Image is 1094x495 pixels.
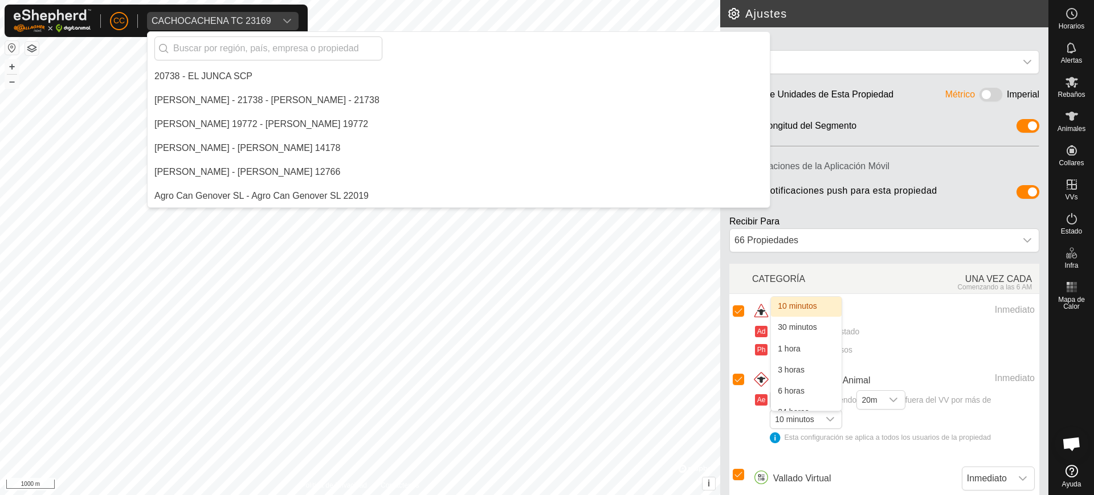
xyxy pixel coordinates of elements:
[819,410,842,428] div: dropdown trigger
[1064,262,1078,269] span: Infra
[148,185,770,207] li: Agro Can Genover SL 22019
[1061,228,1082,235] span: Estado
[147,12,276,30] span: CACHOCACHENA TC 23169
[148,137,770,159] li: Adelina Garcia Garcia 14178
[917,371,1035,385] div: Inmediato
[113,15,125,27] span: CC
[896,283,1032,291] div: Comenzando a las 6 AM
[301,480,367,490] a: Política de Privacidad
[770,410,818,428] span: 10 minutos
[154,69,252,83] div: 20738 - EL JUNCA SCP
[154,93,379,107] div: [PERSON_NAME] - 21738 - [PERSON_NAME] - 21738
[770,326,859,338] span: Animal Quieto/Acostado
[778,322,817,332] span: 30 minutos
[778,301,817,310] span: 10 minutos
[1016,51,1039,73] div: dropdown trigger
[1059,159,1084,166] span: Collares
[1007,88,1039,105] div: Imperial
[14,9,91,32] img: Logo Gallagher
[770,395,1035,443] span: siendo fuera del VV por más de
[770,432,1035,443] div: Esta configuración se aplica a todos los usuarios de la propiedad
[752,266,896,291] div: CATEGORÍA
[1065,194,1077,201] span: VVs
[1011,467,1034,490] div: dropdown trigger
[154,141,340,155] div: [PERSON_NAME] - [PERSON_NAME] 14178
[1058,91,1085,98] span: Rebaños
[25,42,39,55] button: Capas del Mapa
[727,7,1048,21] h2: Ajustes
[5,60,19,73] button: +
[729,36,1039,50] div: Idioma
[152,17,271,26] div: CACHOCACHENA TC 23169
[752,469,770,488] img: icono de vallados cirtuales
[896,266,1039,291] div: UNA VEZ CADA
[1052,296,1091,310] span: Mapa de Calor
[729,185,937,203] span: Habilite notificaciones push para esta propiedad
[771,339,842,359] li: 1 hora
[148,65,770,88] li: EL JUNCA SCP
[729,88,893,105] div: Sistema de Unidades de Esta Propiedad
[703,477,715,490] button: i
[5,41,19,55] button: Restablecer Mapa
[752,303,770,321] img: icono de bienestar animal
[773,472,831,485] span: Vallado Virtual
[778,365,805,374] span: 3 horas
[771,318,842,338] li: 30 minutos
[5,75,19,88] button: –
[962,467,1011,490] span: Inmediato
[771,297,842,317] li: 10 minutos
[882,391,905,409] div: dropdown trigger
[276,12,299,30] div: dropdown trigger
[148,113,770,136] li: Abel Lopez Crespo 19772
[730,51,1016,73] span: Español
[755,344,768,355] button: Ph
[778,386,805,395] span: 6 horas
[1058,125,1085,132] span: Animales
[778,344,801,353] span: 1 hora
[917,303,1035,317] div: Inmediato
[734,55,1011,69] div: Español
[771,403,842,423] li: 24 horas
[148,89,770,112] li: Aaron Rull Dealbert - 21738
[1061,57,1082,64] span: Alertas
[1062,481,1081,488] span: Ayuda
[771,297,842,423] ul: Option List
[1059,23,1084,30] span: Horarios
[752,371,770,390] img: icono de comportamiento animal
[778,407,809,416] span: 24 horas
[771,382,842,402] li: 6 horas
[708,478,710,488] span: i
[857,391,881,409] span: 20m
[725,156,1044,176] h6: Notificaciones de la Aplicación Móvil
[770,344,852,356] span: Conteo Alto de Pulsos
[945,88,975,105] div: Métrico
[729,216,779,226] label: Recibir Para
[771,361,842,381] li: 3 horas
[381,480,419,490] a: Contáctenos
[154,189,369,203] div: Agro Can Genover SL - Agro Can Genover SL 22019
[729,119,856,137] div: Mostrar Longitud del Segmento
[148,161,770,183] li: Adrian Abad Martin 12766
[755,326,768,337] button: Ad
[154,36,382,60] input: Buscar por región, país, empresa o propiedad
[1049,460,1094,492] a: Ayuda
[730,229,1016,252] div: 66 Propiedades
[755,394,768,406] button: Ae
[154,117,368,131] div: [PERSON_NAME] 19772 - [PERSON_NAME] 19772
[154,165,340,179] div: [PERSON_NAME] - [PERSON_NAME] 12766
[1055,427,1089,461] div: Chat abierto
